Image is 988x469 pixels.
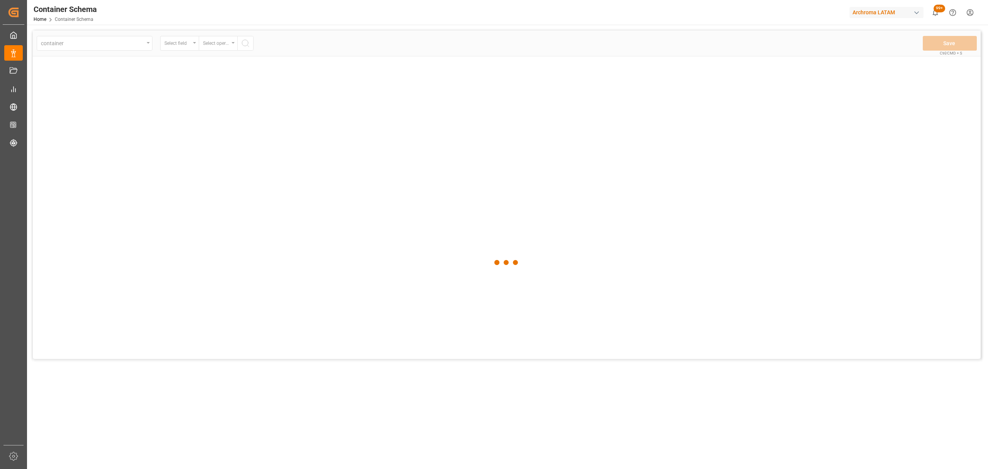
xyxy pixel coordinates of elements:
button: Help Center [944,4,961,21]
a: Home [34,17,46,22]
button: show 100 new notifications [927,4,944,21]
button: Archroma LATAM [849,5,927,20]
div: Archroma LATAM [849,7,924,18]
span: 99+ [934,5,945,12]
div: Container Schema [34,3,97,15]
